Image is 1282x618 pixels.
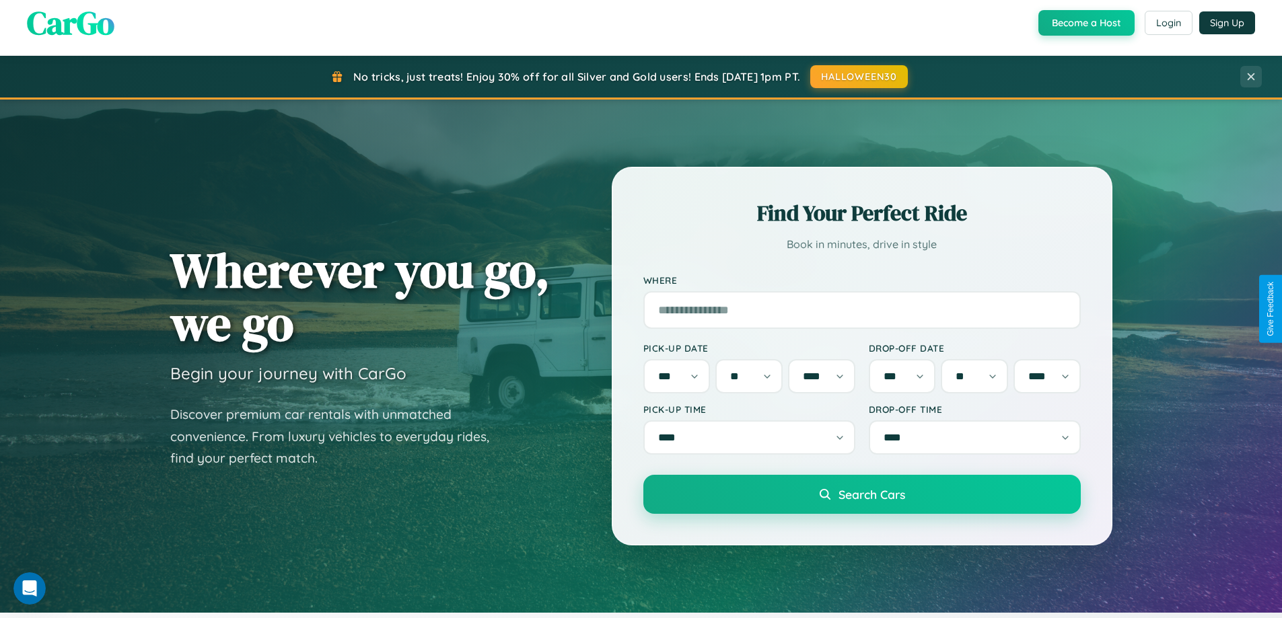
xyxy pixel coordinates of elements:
button: HALLOWEEN30 [810,65,908,88]
button: Become a Host [1038,10,1135,36]
h2: Find Your Perfect Ride [643,198,1081,228]
span: CarGo [27,1,114,45]
button: Login [1145,11,1192,35]
span: Search Cars [839,487,905,502]
label: Drop-off Time [869,403,1081,415]
p: Book in minutes, drive in style [643,235,1081,254]
span: No tricks, just treats! Enjoy 30% off for all Silver and Gold users! Ends [DATE] 1pm PT. [353,70,800,83]
label: Where [643,274,1081,286]
div: Give Feedback [1266,282,1275,336]
button: Sign Up [1199,11,1255,34]
label: Pick-up Time [643,403,855,415]
iframe: Intercom live chat [13,572,46,605]
button: Search Cars [643,475,1081,514]
h3: Begin your journey with CarGo [170,363,406,383]
h1: Wherever you go, we go [170,243,550,350]
label: Pick-up Date [643,342,855,354]
label: Drop-off Date [869,342,1081,354]
p: Discover premium car rentals with unmatched convenience. From luxury vehicles to everyday rides, ... [170,403,507,469]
